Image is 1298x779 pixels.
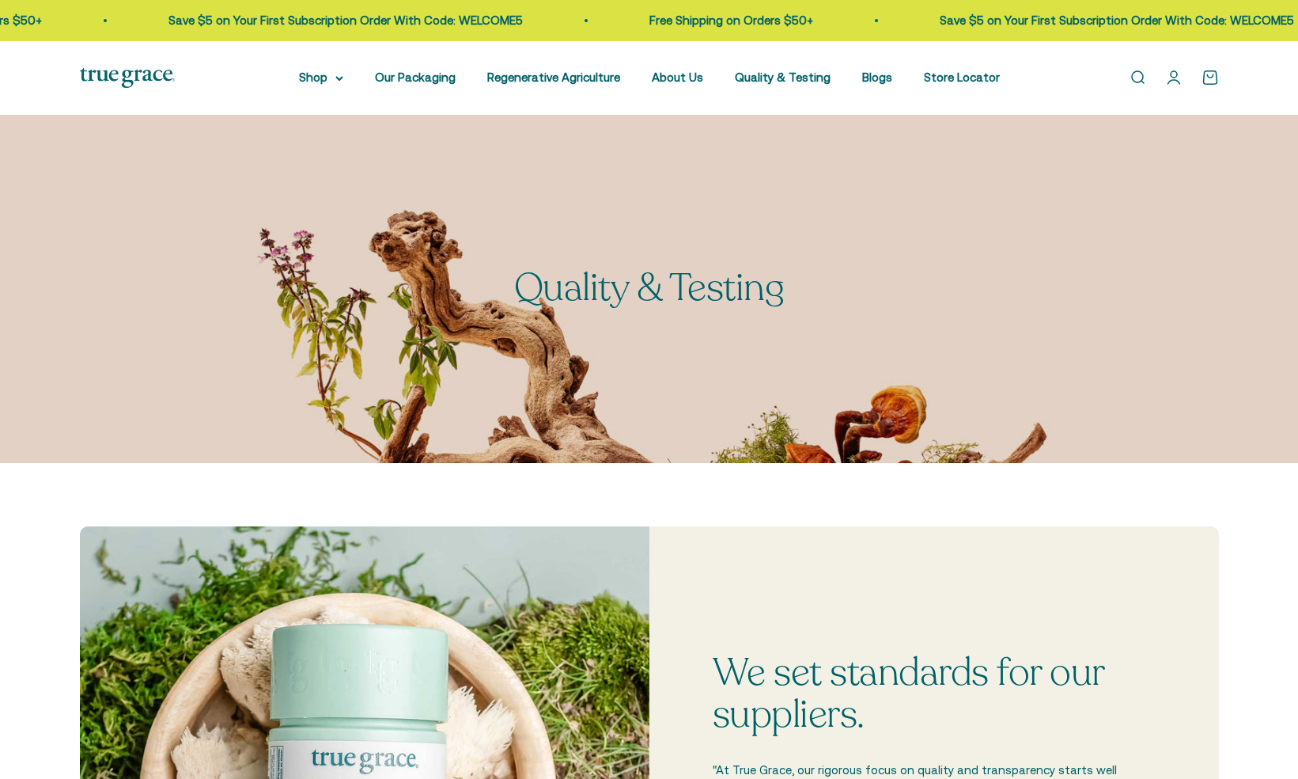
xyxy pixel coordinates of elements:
[299,68,343,87] summary: Shop
[735,70,831,84] a: Quality & Testing
[375,70,456,84] a: Our Packaging
[157,11,512,30] p: Save $5 on Your First Subscription Order With Code: WELCOME5
[924,70,1000,84] a: Store Locator
[713,652,1156,736] p: We set standards for our suppliers.
[487,70,620,84] a: Regenerative Agriculture
[638,13,802,27] a: Free Shipping on Orders $50+
[652,70,703,84] a: About Us
[862,70,892,84] a: Blogs
[929,11,1283,30] p: Save $5 on Your First Subscription Order With Code: WELCOME5
[514,262,785,313] split-lines: Quality & Testing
